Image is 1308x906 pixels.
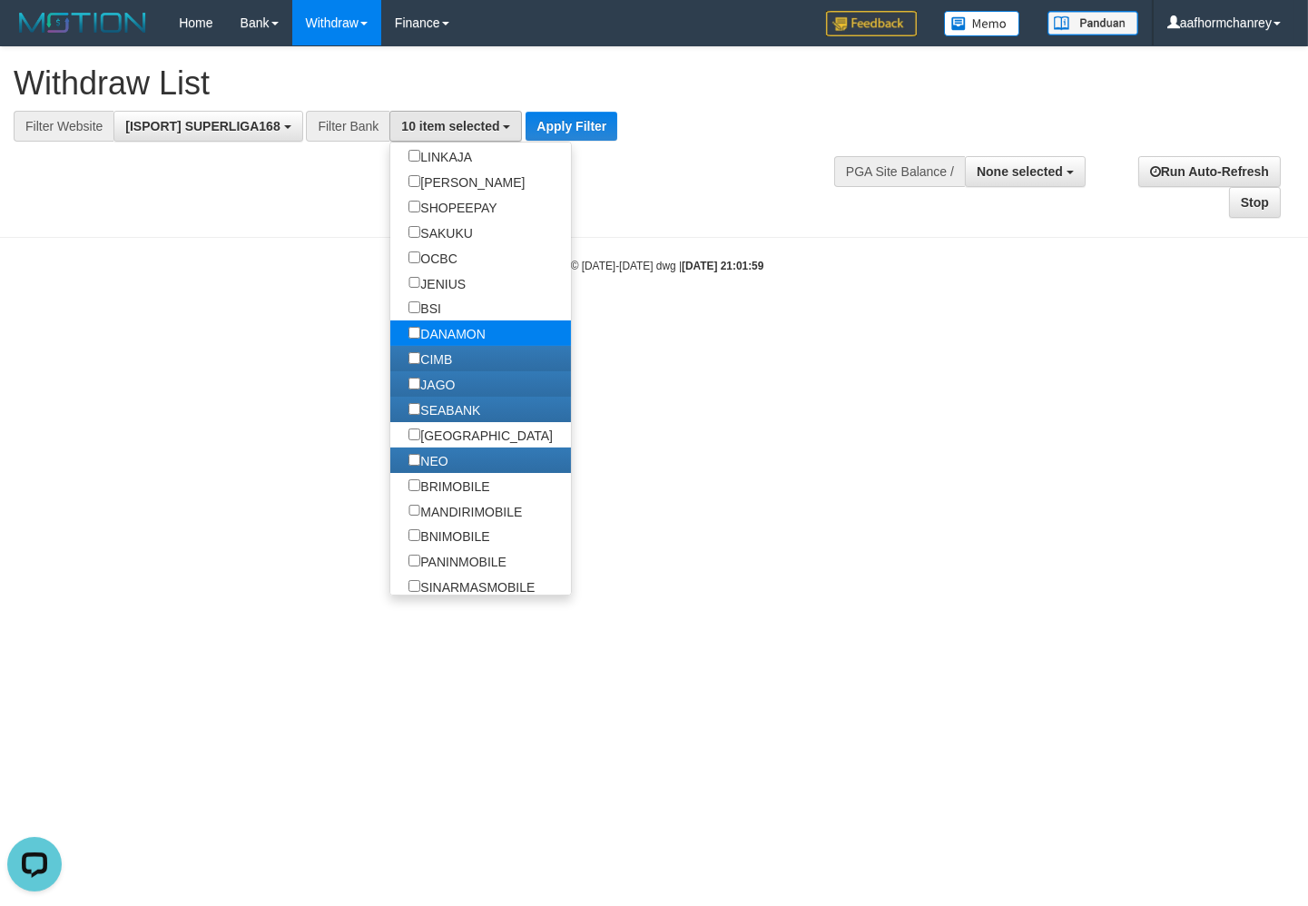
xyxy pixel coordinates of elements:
label: SHOPEEPAY [390,194,515,220]
label: BRIMOBILE [390,473,507,498]
input: OCBC [408,251,420,263]
span: 10 item selected [401,119,499,133]
input: SINARMASMOBILE [408,580,420,592]
input: BRIMOBILE [408,479,420,491]
input: LINKAJA [408,150,420,162]
h1: Withdraw List [14,65,854,102]
label: NEO [390,448,466,473]
input: SAKUKU [408,226,420,238]
img: MOTION_logo.png [14,9,152,36]
input: NEO [408,454,420,466]
label: BNIMOBILE [390,523,507,548]
a: Stop [1229,187,1281,218]
span: [ISPORT] SUPERLIGA168 [125,119,280,133]
label: MANDIRIMOBILE [390,498,540,524]
button: Open LiveChat chat widget [7,7,62,62]
input: SEABANK [408,403,420,415]
label: CIMB [390,346,470,371]
img: Button%20Memo.svg [944,11,1020,36]
input: DANAMON [408,327,420,339]
input: PANINMOBILE [408,555,420,566]
img: Feedback.jpg [826,11,917,36]
input: MANDIRIMOBILE [408,505,420,517]
input: BNIMOBILE [408,529,420,541]
button: [ISPORT] SUPERLIGA168 [113,111,302,142]
input: BSI [408,301,420,313]
label: SINARMASMOBILE [390,574,553,599]
label: JAGO [390,371,473,397]
label: SEABANK [390,397,498,422]
strong: [DATE] 21:01:59 [682,260,763,272]
label: OCBC [390,245,475,271]
label: LINKAJA [390,143,490,169]
label: PANINMOBILE [390,548,525,574]
div: PGA Site Balance / [834,156,965,187]
small: code © [DATE]-[DATE] dwg | [545,260,764,272]
input: CIMB [408,352,420,364]
label: [PERSON_NAME] [390,169,543,194]
label: [GEOGRAPHIC_DATA] [390,422,571,448]
div: Filter Bank [306,111,389,142]
div: Filter Website [14,111,113,142]
input: [PERSON_NAME] [408,175,420,187]
label: JENIUS [390,271,484,296]
input: JAGO [408,378,420,389]
label: BSI [390,295,458,320]
label: DANAMON [390,320,503,346]
a: Run Auto-Refresh [1138,156,1281,187]
button: None selected [965,156,1086,187]
img: panduan.png [1047,11,1138,35]
input: SHOPEEPAY [408,201,420,212]
button: 10 item selected [389,111,522,142]
input: JENIUS [408,277,420,289]
input: [GEOGRAPHIC_DATA] [408,428,420,440]
span: None selected [977,164,1063,179]
button: Apply Filter [526,112,617,141]
label: SAKUKU [390,220,490,245]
